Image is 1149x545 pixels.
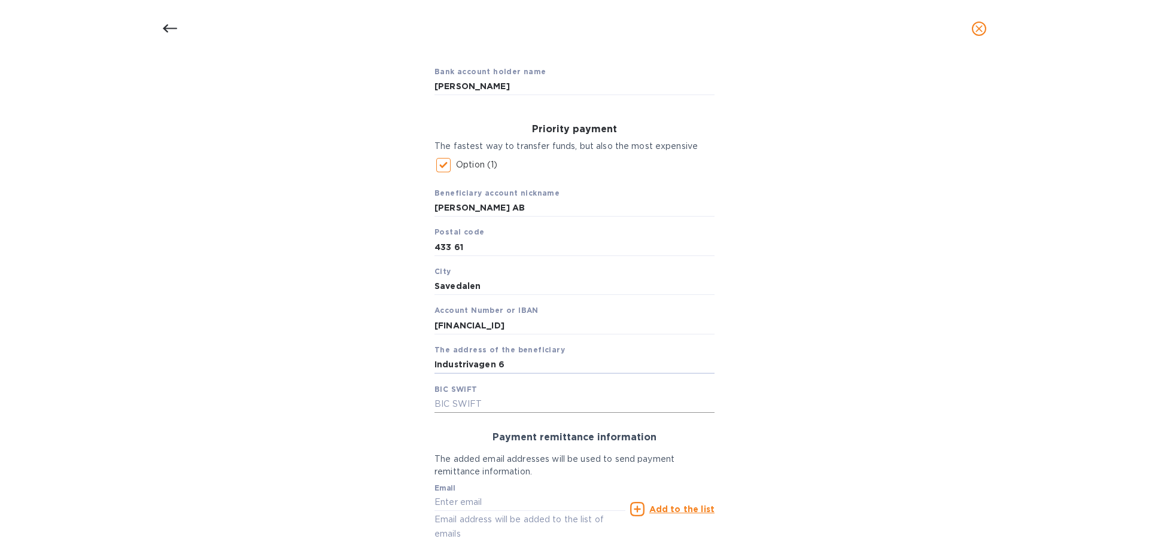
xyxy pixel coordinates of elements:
[434,356,715,374] input: The address of the beneficiary
[434,485,455,492] label: Email
[456,159,497,171] p: Option (1)
[434,385,478,394] b: BIC SWIFT
[434,267,451,276] b: City
[434,494,625,511] input: Enter email
[965,14,993,43] button: close
[434,188,560,197] b: Beneficiary account nickname
[434,227,484,236] b: Postal code
[434,238,715,256] input: Postal code
[434,306,539,315] b: Account Number or IBAN
[434,316,715,334] input: Account Number or IBAN
[434,140,715,153] p: The fastest way to transfer funds, but also the most expensive
[434,395,715,413] input: BIC SWIFT
[434,432,715,443] h3: Payment remittance information
[434,453,715,478] p: The added email addresses will be used to send payment remittance information.
[434,199,715,217] input: Beneficiary account nickname
[434,124,715,135] h3: Priority payment
[649,504,715,514] u: Add to the list
[434,345,565,354] b: The address of the beneficiary
[434,513,625,540] p: Email address will be added to the list of emails
[434,278,715,296] input: City
[434,67,546,76] b: Bank account holder name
